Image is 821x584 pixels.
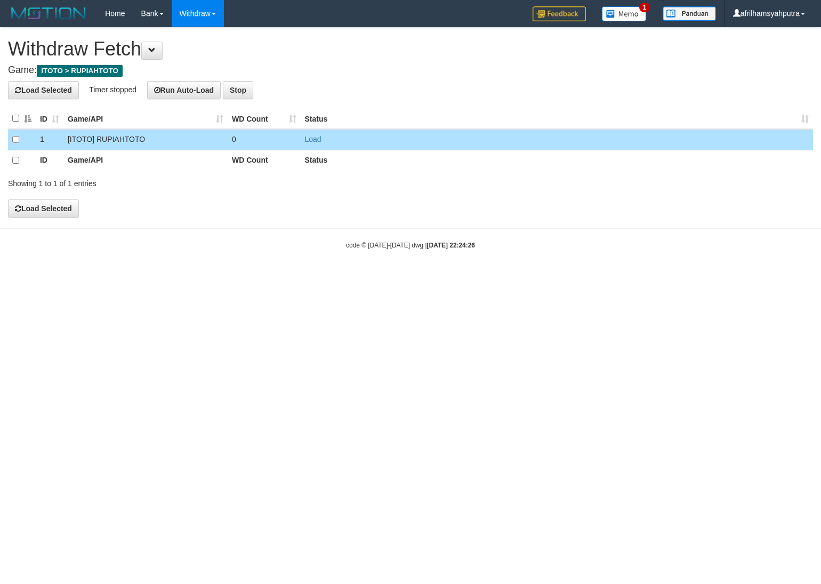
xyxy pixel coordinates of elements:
button: Load Selected [8,199,79,218]
th: Game/API [63,150,228,171]
th: Status: activate to sort column ascending [301,108,813,129]
span: Timer stopped [89,85,136,93]
div: Showing 1 to 1 of 1 entries [8,174,334,189]
span: 0 [232,135,236,143]
button: Run Auto-Load [147,81,221,99]
strong: [DATE] 22:24:26 [427,242,475,249]
img: Feedback.jpg [533,6,586,21]
h1: Withdraw Fetch [8,38,813,60]
td: 1 [36,129,63,150]
th: WD Count [228,150,301,171]
img: panduan.png [663,6,716,21]
th: Status [301,150,813,171]
a: Load [305,135,321,143]
small: code © [DATE]-[DATE] dwg | [346,242,475,249]
th: Game/API: activate to sort column ascending [63,108,228,129]
h4: Game: [8,65,813,76]
span: ITOTO > RUPIAHTOTO [37,65,123,77]
button: Load Selected [8,81,79,99]
img: Button%20Memo.svg [602,6,647,21]
th: WD Count: activate to sort column ascending [228,108,301,129]
span: 1 [639,3,650,12]
td: [ITOTO] RUPIAHTOTO [63,129,228,150]
th: ID [36,150,63,171]
img: MOTION_logo.png [8,5,89,21]
th: ID: activate to sort column ascending [36,108,63,129]
button: Stop [223,81,253,99]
